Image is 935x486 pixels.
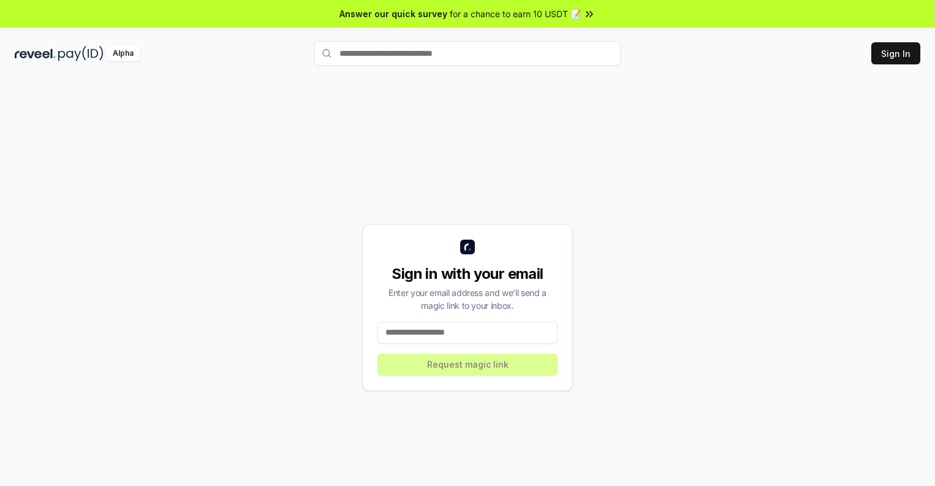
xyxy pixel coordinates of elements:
[106,46,140,61] div: Alpha
[450,7,581,20] span: for a chance to earn 10 USDT 📝
[871,42,920,64] button: Sign In
[15,46,56,61] img: reveel_dark
[58,46,104,61] img: pay_id
[339,7,447,20] span: Answer our quick survey
[377,286,558,312] div: Enter your email address and we’ll send a magic link to your inbox.
[377,264,558,284] div: Sign in with your email
[460,240,475,254] img: logo_small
